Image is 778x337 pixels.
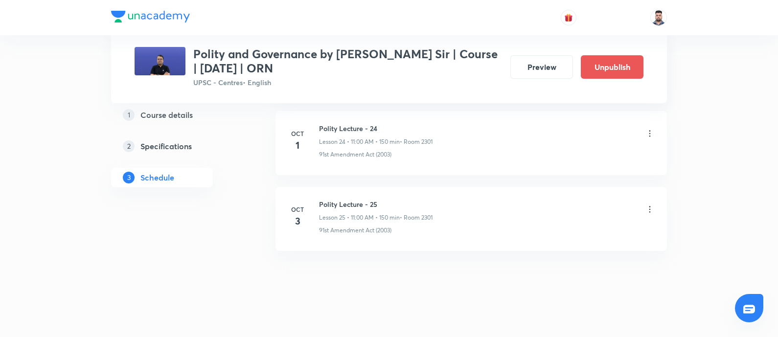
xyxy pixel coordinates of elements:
[288,214,307,228] h4: 3
[319,137,400,146] p: Lesson 24 • 11:00 AM • 150 min
[123,172,135,183] p: 3
[319,123,433,134] h6: Polity Lecture - 24
[123,109,135,121] p: 1
[111,136,244,156] a: 2Specifications
[111,105,244,125] a: 1Course details
[581,55,643,79] button: Unpublish
[135,47,185,75] img: 73c55f4b68114566b3dd4045fd682207.jpg
[288,205,307,214] h6: Oct
[650,9,667,26] img: Maharaj Singh
[561,10,576,25] button: avatar
[319,150,391,159] p: 91st Amendment Act (2003)
[111,11,190,22] img: Company Logo
[111,11,190,25] a: Company Logo
[319,213,400,222] p: Lesson 25 • 11:00 AM • 150 min
[510,55,573,79] button: Preview
[400,137,433,146] p: • Room 2301
[123,140,135,152] p: 2
[319,199,433,209] h6: Polity Lecture - 25
[140,140,192,152] h5: Specifications
[193,77,503,88] p: UPSC - Centres • English
[288,138,307,153] h4: 1
[140,109,193,121] h5: Course details
[288,129,307,138] h6: Oct
[400,213,433,222] p: • Room 2301
[319,226,391,235] p: 91st Amendment Act (2003)
[564,13,573,22] img: avatar
[193,47,503,75] h3: Polity and Governance by [PERSON_NAME] Sir | Course | [DATE] | ORN
[140,172,174,183] h5: Schedule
